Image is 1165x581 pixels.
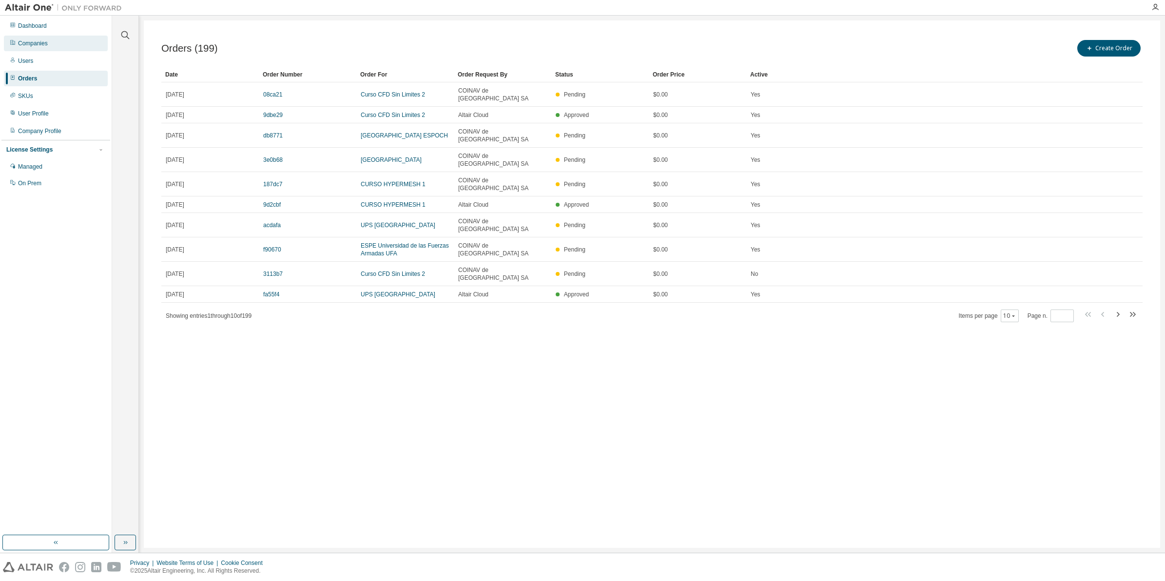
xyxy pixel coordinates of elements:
div: SKUs [18,92,33,100]
span: [DATE] [166,156,184,164]
span: $0.00 [653,156,668,164]
a: Curso CFD Sin Limites 2 [361,112,425,118]
span: $0.00 [653,246,668,253]
span: Page n. [1028,310,1074,322]
span: Altair Cloud [458,290,488,298]
div: Users [18,57,33,65]
div: Privacy [130,559,156,567]
a: ESPE Universidad de las Fuerzas Armadas UFA [361,242,449,257]
span: Yes [751,132,760,139]
span: Pending [564,156,585,163]
a: f90670 [263,246,281,253]
div: Order Request By [458,67,547,82]
span: [DATE] [166,221,184,229]
a: acdafa [263,222,281,229]
span: Pending [564,132,585,139]
a: 3e0b68 [263,156,283,163]
span: COINAV de [GEOGRAPHIC_DATA] SA [458,87,547,102]
span: Yes [751,201,760,209]
span: COINAV de [GEOGRAPHIC_DATA] SA [458,217,547,233]
span: Yes [751,111,760,119]
div: License Settings [6,146,53,154]
span: $0.00 [653,91,668,98]
a: 9dbe29 [263,112,283,118]
span: COINAV de [GEOGRAPHIC_DATA] SA [458,242,547,257]
div: Companies [18,39,48,47]
a: db8771 [263,132,283,139]
a: Curso CFD Sin Limites 2 [361,91,425,98]
span: Yes [751,156,760,164]
div: Order Number [263,67,352,82]
a: fa55f4 [263,291,279,298]
span: Altair Cloud [458,201,488,209]
div: Order For [360,67,450,82]
div: Active [750,67,1084,82]
span: COINAV de [GEOGRAPHIC_DATA] SA [458,266,547,282]
div: Dashboard [18,22,47,30]
span: [DATE] [166,201,184,209]
span: [DATE] [166,290,184,298]
span: Pending [564,271,585,277]
a: Curso CFD Sin Limites 2 [361,271,425,277]
div: Company Profile [18,127,61,135]
span: [DATE] [166,270,184,278]
div: Cookie Consent [221,559,268,567]
a: 9d2cbf [263,201,281,208]
span: $0.00 [653,221,668,229]
span: No [751,270,758,278]
span: Pending [564,91,585,98]
span: Pending [564,246,585,253]
span: [DATE] [166,132,184,139]
span: Yes [751,91,760,98]
div: Website Terms of Use [156,559,221,567]
span: Yes [751,290,760,298]
span: Pending [564,222,585,229]
span: [DATE] [166,246,184,253]
a: 3113b7 [263,271,283,277]
span: COINAV de [GEOGRAPHIC_DATA] SA [458,176,547,192]
span: Approved [564,201,589,208]
a: CURSO HYPERMESH 1 [361,201,426,208]
span: Showing entries 1 through 10 of 199 [166,312,252,319]
img: altair_logo.svg [3,562,53,572]
span: Approved [564,112,589,118]
span: [DATE] [166,91,184,98]
div: User Profile [18,110,49,117]
img: youtube.svg [107,562,121,572]
img: linkedin.svg [91,562,101,572]
span: Orders (199) [161,43,218,54]
img: facebook.svg [59,562,69,572]
span: COINAV de [GEOGRAPHIC_DATA] SA [458,152,547,168]
div: Status [555,67,645,82]
span: $0.00 [653,201,668,209]
span: Items per page [959,310,1019,322]
div: Managed [18,163,42,171]
div: Order Price [653,67,742,82]
a: UPS [GEOGRAPHIC_DATA] [361,222,435,229]
span: Pending [564,181,585,188]
span: [DATE] [166,180,184,188]
a: [GEOGRAPHIC_DATA] [361,156,422,163]
a: UPS [GEOGRAPHIC_DATA] [361,291,435,298]
a: 187dc7 [263,181,282,188]
div: Date [165,67,255,82]
span: $0.00 [653,180,668,188]
a: [GEOGRAPHIC_DATA] ESPOCH [361,132,448,139]
p: © 2025 Altair Engineering, Inc. All Rights Reserved. [130,567,269,575]
span: $0.00 [653,270,668,278]
img: Altair One [5,3,127,13]
span: COINAV de [GEOGRAPHIC_DATA] SA [458,128,547,143]
span: Altair Cloud [458,111,488,119]
span: Yes [751,221,760,229]
button: Create Order [1077,40,1141,57]
span: [DATE] [166,111,184,119]
a: 08ca21 [263,91,282,98]
img: instagram.svg [75,562,85,572]
span: Approved [564,291,589,298]
span: $0.00 [653,132,668,139]
span: Yes [751,180,760,188]
button: 10 [1003,312,1016,320]
span: Yes [751,246,760,253]
div: On Prem [18,179,41,187]
span: $0.00 [653,290,668,298]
